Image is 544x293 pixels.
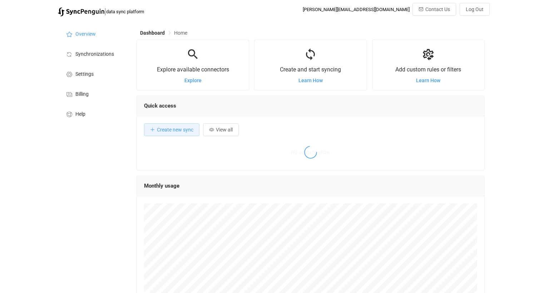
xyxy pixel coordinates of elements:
[58,104,129,124] a: Help
[58,44,129,64] a: Synchronizations
[58,64,129,84] a: Settings
[58,84,129,104] a: Billing
[144,183,179,189] span: Monthly usage
[184,78,202,83] a: Explore
[75,51,114,57] span: Synchronizations
[58,6,144,16] a: |data sync platform
[104,6,106,16] span: |
[203,123,239,136] button: View all
[140,30,165,36] span: Dashboard
[157,127,193,133] span: Create new sync
[174,30,187,36] span: Home
[106,9,144,14] span: data sync platform
[416,78,440,83] a: Learn How
[140,30,187,35] div: Breadcrumb
[75,71,94,77] span: Settings
[460,3,490,16] button: Log Out
[395,66,461,73] span: Add custom rules or filters
[144,123,199,136] button: Create new sync
[58,24,129,44] a: Overview
[298,78,323,83] a: Learn How
[75,91,89,97] span: Billing
[157,66,229,73] span: Explore available connectors
[75,111,85,117] span: Help
[58,8,104,16] img: syncpenguin.svg
[412,3,456,16] button: Contact Us
[216,127,233,133] span: View all
[280,66,341,73] span: Create and start syncing
[466,6,484,12] span: Log Out
[144,103,176,109] span: Quick access
[303,7,410,12] div: [PERSON_NAME][EMAIL_ADDRESS][DOMAIN_NAME]
[425,6,450,12] span: Contact Us
[75,31,96,37] span: Overview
